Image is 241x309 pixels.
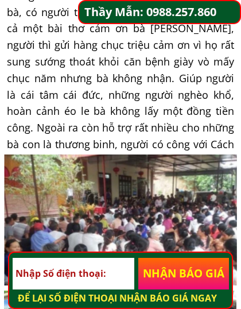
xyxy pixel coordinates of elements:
[138,258,229,289] p: NHẬN BÁO GIÁ
[18,291,229,306] h3: ĐỂ LẠI SỐ ĐIỆN THOẠI NHẬN BÁO GIÁ NGAY
[84,3,234,21] a: Thầy Mẫn: 0988.257.860
[13,258,134,289] input: Nhập Số điện thoại:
